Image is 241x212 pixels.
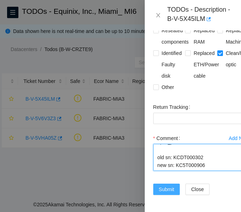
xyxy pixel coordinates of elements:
span: Reseated components [159,25,191,48]
div: TODOs - Description - B-V-5X45ILM [167,6,233,25]
span: Replaced RAM [191,25,217,48]
label: Comment [153,133,183,144]
span: Close [191,185,204,193]
span: Replaced ETH/Power cable [191,48,222,82]
span: close [155,12,161,18]
span: Other [159,82,177,93]
span: Identified Faulty disk [159,48,185,82]
button: Close [185,184,210,195]
button: Submit [153,184,180,195]
button: Close [153,12,163,19]
span: Submit [159,185,174,193]
label: Return Tracking [153,101,193,113]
